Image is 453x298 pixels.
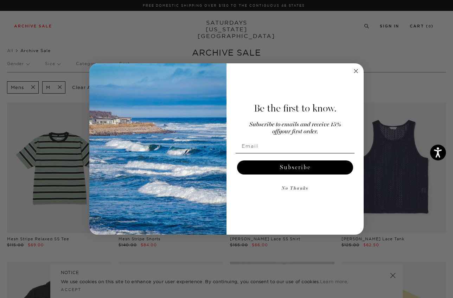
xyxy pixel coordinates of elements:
input: Email [236,139,355,153]
img: 125c788d-000d-4f3e-b05a-1b92b2a23ec9.jpeg [89,63,226,235]
span: your first order. [279,129,318,135]
span: Be the first to know. [254,102,337,114]
span: Subscribe to emails and receive 15% [249,122,341,128]
span: off [272,129,279,135]
button: Close dialog [352,67,360,75]
button: No Thanks [236,182,355,196]
button: Subscribe [237,160,353,175]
